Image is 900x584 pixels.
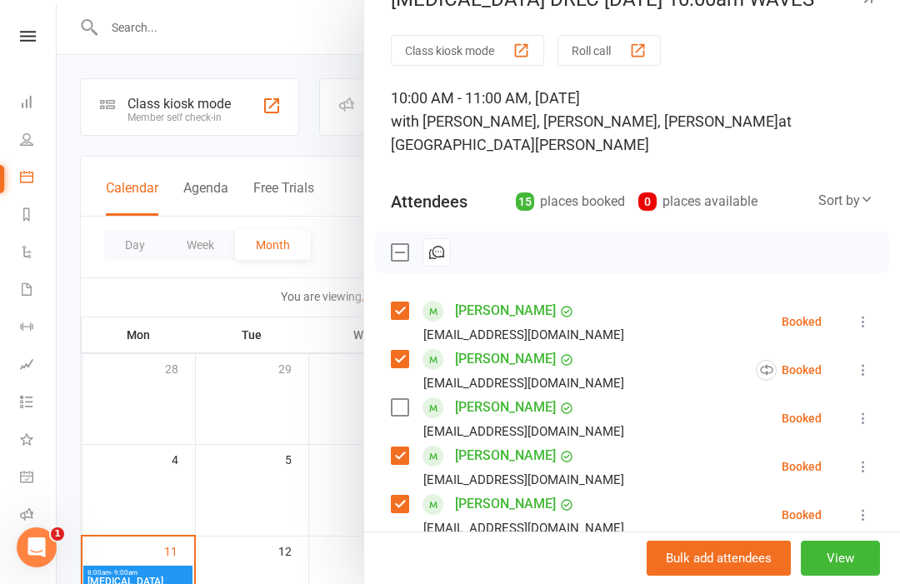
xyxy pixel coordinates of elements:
a: What's New [20,422,57,460]
div: places available [638,190,757,213]
div: 10:00 AM - 11:00 AM, [DATE] [391,87,873,157]
button: View [801,541,880,576]
iframe: Intercom live chat [17,527,57,567]
a: Assessments [20,347,57,385]
div: [EMAIL_ADDRESS][DOMAIN_NAME] [423,469,624,491]
div: Booked [782,461,822,472]
div: Attendees [391,190,467,213]
button: Class kiosk mode [391,35,544,66]
a: [PERSON_NAME] [455,297,556,324]
div: Booked [782,509,822,521]
a: General attendance kiosk mode [20,460,57,497]
div: [EMAIL_ADDRESS][DOMAIN_NAME] [423,517,624,539]
div: Booked [756,360,822,381]
span: with [PERSON_NAME], [PERSON_NAME], [PERSON_NAME] [391,112,778,130]
div: Booked [782,316,822,327]
a: Reports [20,197,57,235]
button: Bulk add attendees [647,541,791,576]
a: [PERSON_NAME] [455,442,556,469]
div: [EMAIL_ADDRESS][DOMAIN_NAME] [423,421,624,442]
span: 1 [51,527,64,541]
div: Booked [782,412,822,424]
a: Calendar [20,160,57,197]
a: [PERSON_NAME] [455,346,556,372]
div: Sort by [818,190,873,212]
div: [EMAIL_ADDRESS][DOMAIN_NAME] [423,324,624,346]
div: places booked [516,190,625,213]
div: 15 [516,192,534,211]
a: Roll call kiosk mode [20,497,57,535]
a: Dashboard [20,85,57,122]
div: 0 [638,192,657,211]
button: Roll call [557,35,661,66]
a: [PERSON_NAME] [455,491,556,517]
a: [PERSON_NAME] [455,394,556,421]
div: [EMAIL_ADDRESS][DOMAIN_NAME] [423,372,624,394]
a: People [20,122,57,160]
